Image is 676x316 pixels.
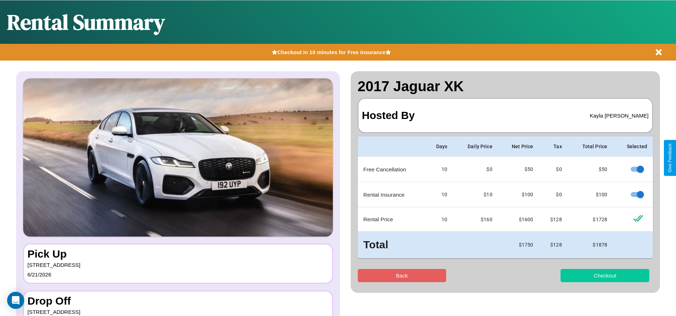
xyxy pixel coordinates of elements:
[358,269,447,282] button: Back
[498,136,539,157] th: Net Price
[453,136,498,157] th: Daily Price
[498,157,539,182] td: $ 50
[539,182,567,207] td: $0
[27,270,329,279] p: 6 / 21 / 2026
[498,232,539,258] td: $ 1750
[363,165,419,174] p: Free Cancellation
[7,292,24,309] div: Open Intercom Messenger
[539,136,567,157] th: Tax
[27,260,329,270] p: [STREET_ADDRESS]
[277,49,385,55] b: Checkout in 10 minutes for Free Insurance
[358,78,653,94] h2: 2017 Jaguar XK
[27,248,329,260] h3: Pick Up
[425,136,453,157] th: Days
[453,182,498,207] td: $10
[425,207,453,232] td: 10
[568,232,613,258] td: $ 1878
[561,269,649,282] button: Checkout
[363,214,419,224] p: Rental Price
[358,136,653,258] table: simple table
[539,207,567,232] td: $ 128
[667,144,672,172] div: Give Feedback
[363,190,419,200] p: Rental Insurance
[590,111,649,120] p: Kayla [PERSON_NAME]
[568,182,613,207] td: $ 100
[568,157,613,182] td: $ 50
[498,207,539,232] td: $ 1600
[568,136,613,157] th: Total Price
[363,237,419,253] h3: Total
[539,232,567,258] td: $ 128
[425,157,453,182] td: 10
[498,182,539,207] td: $ 100
[453,207,498,232] td: $ 160
[7,7,165,37] h1: Rental Summary
[425,182,453,207] td: 10
[27,295,329,307] h3: Drop Off
[453,157,498,182] td: $0
[613,136,653,157] th: Selected
[539,157,567,182] td: $0
[568,207,613,232] td: $ 1728
[362,102,415,129] h3: Hosted By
